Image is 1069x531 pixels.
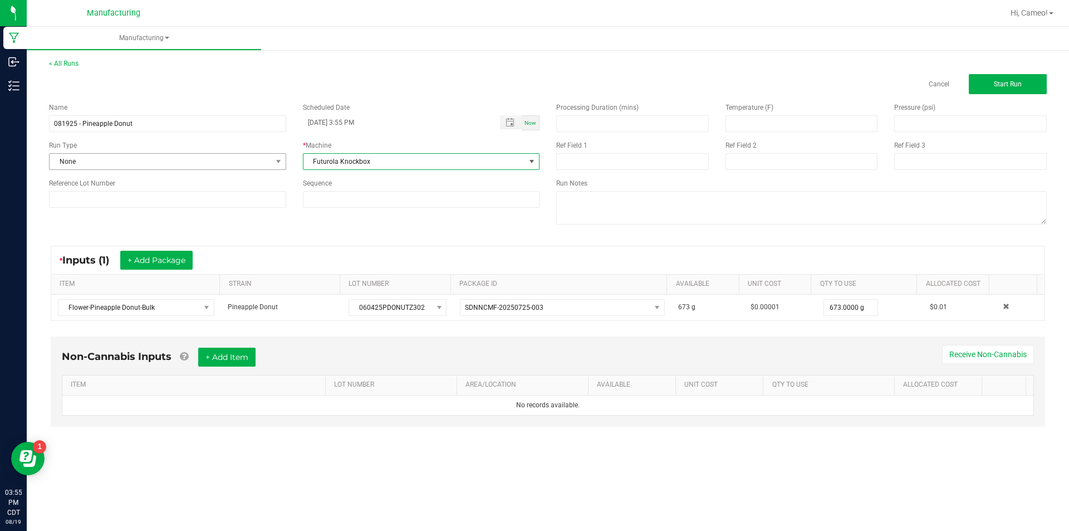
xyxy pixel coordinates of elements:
[49,140,77,150] span: Run Type
[930,303,947,311] span: $0.01
[180,350,188,363] a: Add Non-Cannabis items that were also consumed in the run (e.g. gloves and packaging); Also add N...
[87,8,140,18] span: Manufacturing
[8,32,19,43] inline-svg: Manufacturing
[903,381,978,389] a: Allocated CostSortable
[678,303,690,311] span: 673
[62,254,120,266] span: Inputs (1)
[991,381,1022,389] a: Sortable
[998,280,1033,289] a: Sortable
[49,179,115,187] span: Reference Lot Number
[33,440,46,454] iframe: Resource center unread badge
[71,381,321,389] a: ITEMSortable
[524,120,536,126] span: Now
[62,396,1033,415] td: No records available.
[5,518,22,526] p: 08/19
[306,142,331,149] span: Machine
[5,488,22,518] p: 03:55 PM CDT
[725,104,773,111] span: Temperature (F)
[8,56,19,67] inline-svg: Inbound
[303,104,350,111] span: Scheduled Date
[50,154,272,169] span: None
[349,300,432,315] span: 060425PDONUTZ302
[969,74,1047,94] button: Start Run
[556,179,587,187] span: Run Notes
[676,280,735,289] a: AVAILABLESortable
[1011,8,1048,17] span: Hi, Cameo!
[994,80,1022,88] span: Start Run
[58,300,200,315] span: Flower-Pineapple Donut-Bulk
[303,115,489,129] input: Scheduled Datetime
[11,442,45,475] iframe: Resource center
[58,299,214,316] span: NO DATA FOUND
[303,179,332,187] span: Sequence
[27,27,261,50] a: Manufacturing
[748,280,807,289] a: Unit CostSortable
[198,348,256,367] button: + Add Item
[500,115,522,129] span: Toggle popup
[684,381,759,389] a: Unit CostSortable
[772,381,890,389] a: QTY TO USESortable
[894,104,935,111] span: Pressure (psi)
[692,303,695,311] span: g
[929,80,949,89] a: Cancel
[894,142,925,149] span: Ref Field 3
[120,251,193,270] button: + Add Package
[228,303,278,311] span: Pineapple Donut
[303,154,526,169] span: Futurola Knockbox
[926,280,985,289] a: Allocated CostSortable
[942,345,1034,364] button: Receive Non-Cannabis
[60,280,215,289] a: ITEMSortable
[725,142,757,149] span: Ref Field 2
[49,60,79,67] a: < All Runs
[751,303,779,311] span: $0.00001
[459,280,663,289] a: PACKAGE IDSortable
[556,104,639,111] span: Processing Duration (mins)
[334,381,452,389] a: LOT NUMBERSortable
[597,381,671,389] a: AVAILABLESortable
[49,104,67,111] span: Name
[465,304,543,311] span: SDNNCMF-20250725-003
[27,33,261,43] span: Manufacturing
[8,80,19,91] inline-svg: Inventory
[820,280,913,289] a: QTY TO USESortable
[62,350,171,363] span: Non-Cannabis Inputs
[556,142,587,149] span: Ref Field 1
[349,280,446,289] a: LOT NUMBERSortable
[229,280,336,289] a: STRAINSortable
[465,381,583,389] a: AREA/LOCATIONSortable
